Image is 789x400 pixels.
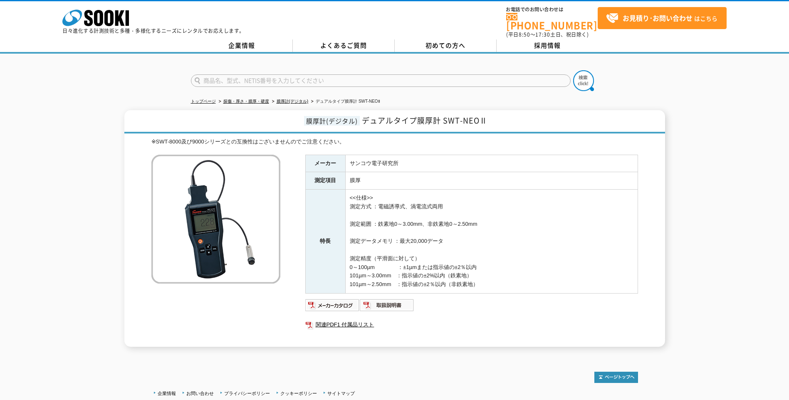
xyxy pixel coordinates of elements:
th: 測定項目 [305,172,345,190]
a: 採用情報 [497,40,599,52]
strong: お見積り･お問い合わせ [623,13,693,23]
span: 8:50 [519,31,530,38]
a: サイトマップ [327,391,355,396]
a: お問い合わせ [186,391,214,396]
a: よくあるご質問 [293,40,395,52]
span: 膜厚計(デジタル) [304,116,360,126]
th: メーカー [305,155,345,172]
span: お電話でのお問い合わせは [506,7,598,12]
td: サンコウ電子研究所 [345,155,638,172]
a: 関連PDF1 付属品リスト [305,319,638,330]
a: 企業情報 [191,40,293,52]
a: 企業情報 [158,391,176,396]
a: お見積り･お問い合わせはこちら [598,7,727,29]
input: 商品名、型式、NETIS番号を入力してください [191,74,571,87]
a: 初めての方へ [395,40,497,52]
a: メーカーカタログ [305,304,360,310]
a: クッキーポリシー [280,391,317,396]
td: 膜厚 [345,172,638,190]
span: デュアルタイプ膜厚計 SWT-NEOⅡ [362,115,487,126]
td: <<仕様>> 測定方式 ：電磁誘導式、渦電流式両用 測定範囲 ：鉄素地0～3.00mm、非鉄素地0～2.50mm 測定データメモリ ：最大20,000データ 測定精度（平滑面に対して） 0～10... [345,190,638,294]
p: 日々進化する計測技術と多種・多様化するニーズにレンタルでお応えします。 [62,28,245,33]
a: 取扱説明書 [360,304,414,310]
a: トップページ [191,99,216,104]
div: ※SWT-8000及び9000シリーズとの互換性はございませんのでご注意ください。 [151,138,638,146]
img: メーカーカタログ [305,299,360,312]
img: デュアルタイプ膜厚計 SWT-NEOⅡ [151,155,280,284]
a: プライバシーポリシー [224,391,270,396]
li: デュアルタイプ膜厚計 SWT-NEOⅡ [309,97,380,106]
a: 膜厚計(デジタル) [277,99,309,104]
span: はこちら [606,12,717,25]
img: btn_search.png [573,70,594,91]
img: 取扱説明書 [360,299,414,312]
span: (平日 ～ 土日、祝日除く) [506,31,589,38]
a: [PHONE_NUMBER] [506,13,598,30]
span: 17:30 [535,31,550,38]
span: 初めての方へ [425,41,465,50]
a: 探傷・厚さ・膜厚・硬度 [223,99,269,104]
img: トップページへ [594,372,638,383]
th: 特長 [305,190,345,294]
